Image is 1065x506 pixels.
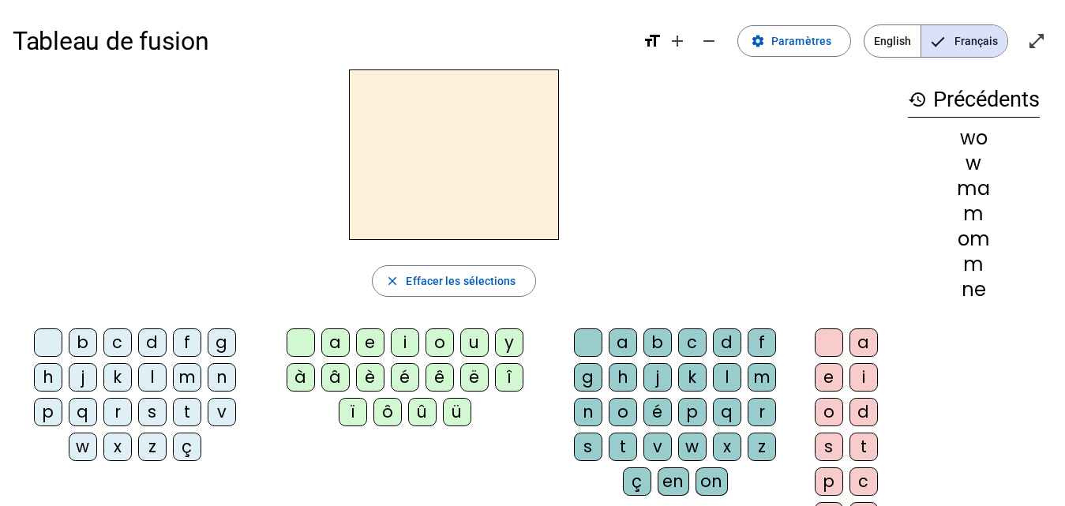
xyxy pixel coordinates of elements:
span: Paramètres [771,32,831,51]
span: Effacer les sélections [406,272,516,290]
div: t [609,433,637,461]
div: h [609,363,637,392]
div: q [713,398,741,426]
div: c [678,328,707,357]
div: û [408,398,437,426]
div: q [69,398,97,426]
div: m [173,363,201,392]
div: c [103,328,132,357]
div: é [643,398,672,426]
div: a [609,328,637,357]
mat-icon: add [668,32,687,51]
div: w [908,154,1040,173]
div: c [849,467,878,496]
div: f [173,328,201,357]
mat-icon: close [385,274,399,288]
button: Effacer les sélections [372,265,535,297]
div: w [678,433,707,461]
div: l [138,363,167,392]
div: f [748,328,776,357]
div: à [287,363,315,392]
div: b [643,328,672,357]
div: g [208,328,236,357]
div: k [678,363,707,392]
mat-icon: format_size [643,32,662,51]
div: om [908,230,1040,249]
div: v [643,433,672,461]
div: o [609,398,637,426]
div: e [815,363,843,392]
div: n [208,363,236,392]
div: m [908,255,1040,274]
div: ç [623,467,651,496]
div: p [678,398,707,426]
span: Français [921,25,1007,57]
div: i [391,328,419,357]
div: ë [460,363,489,392]
div: r [103,398,132,426]
mat-button-toggle-group: Language selection [864,24,1008,58]
div: on [696,467,728,496]
div: n [574,398,602,426]
div: m [908,204,1040,223]
div: d [138,328,167,357]
div: p [34,398,62,426]
button: Paramètres [737,25,851,57]
div: z [138,433,167,461]
div: é [391,363,419,392]
button: Augmenter la taille de la police [662,25,693,57]
div: o [815,398,843,426]
mat-icon: remove [699,32,718,51]
div: e [356,328,384,357]
div: ne [908,280,1040,299]
mat-icon: history [908,90,927,109]
div: â [321,363,350,392]
div: ma [908,179,1040,198]
div: ï [339,398,367,426]
div: x [103,433,132,461]
div: y [495,328,523,357]
div: x [713,433,741,461]
div: ê [426,363,454,392]
div: h [34,363,62,392]
mat-icon: open_in_full [1027,32,1046,51]
div: a [321,328,350,357]
div: m [748,363,776,392]
div: en [658,467,689,496]
div: w [69,433,97,461]
div: d [713,328,741,357]
div: s [574,433,602,461]
div: s [815,433,843,461]
div: ü [443,398,471,426]
div: j [643,363,672,392]
div: î [495,363,523,392]
div: t [849,433,878,461]
div: v [208,398,236,426]
div: j [69,363,97,392]
div: ô [373,398,402,426]
mat-icon: settings [751,34,765,48]
span: English [864,25,921,57]
div: z [748,433,776,461]
div: u [460,328,489,357]
div: wo [908,129,1040,148]
button: Entrer en plein écran [1021,25,1052,57]
div: k [103,363,132,392]
div: è [356,363,384,392]
div: o [426,328,454,357]
div: t [173,398,201,426]
h1: Tableau de fusion [13,16,630,66]
div: g [574,363,602,392]
h3: Précédents [908,82,1040,118]
div: b [69,328,97,357]
button: Diminuer la taille de la police [693,25,725,57]
div: ç [173,433,201,461]
div: p [815,467,843,496]
div: a [849,328,878,357]
div: r [748,398,776,426]
div: s [138,398,167,426]
div: l [713,363,741,392]
div: d [849,398,878,426]
div: i [849,363,878,392]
